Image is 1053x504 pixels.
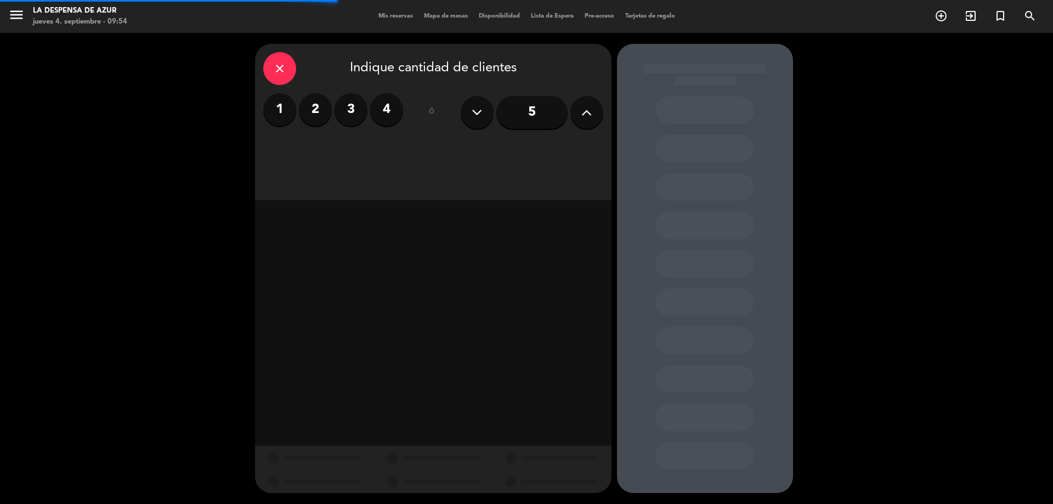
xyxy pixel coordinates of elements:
[33,16,127,27] div: jueves 4. septiembre - 09:54
[33,5,127,16] div: La Despensa de Azur
[273,62,286,75] i: close
[994,9,1007,22] i: turned_in_not
[335,93,367,126] label: 3
[935,9,948,22] i: add_circle_outline
[263,52,603,85] div: Indique cantidad de clientes
[620,13,681,19] span: Tarjetas de regalo
[525,13,579,19] span: Lista de Espera
[414,93,450,132] div: ó
[370,93,403,126] label: 4
[263,93,296,126] label: 1
[418,13,473,19] span: Mapa de mesas
[964,9,977,22] i: exit_to_app
[299,93,332,126] label: 2
[1023,9,1037,22] i: search
[373,13,418,19] span: Mis reservas
[579,13,620,19] span: Pre-acceso
[8,7,25,23] i: menu
[8,7,25,27] button: menu
[473,13,525,19] span: Disponibilidad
